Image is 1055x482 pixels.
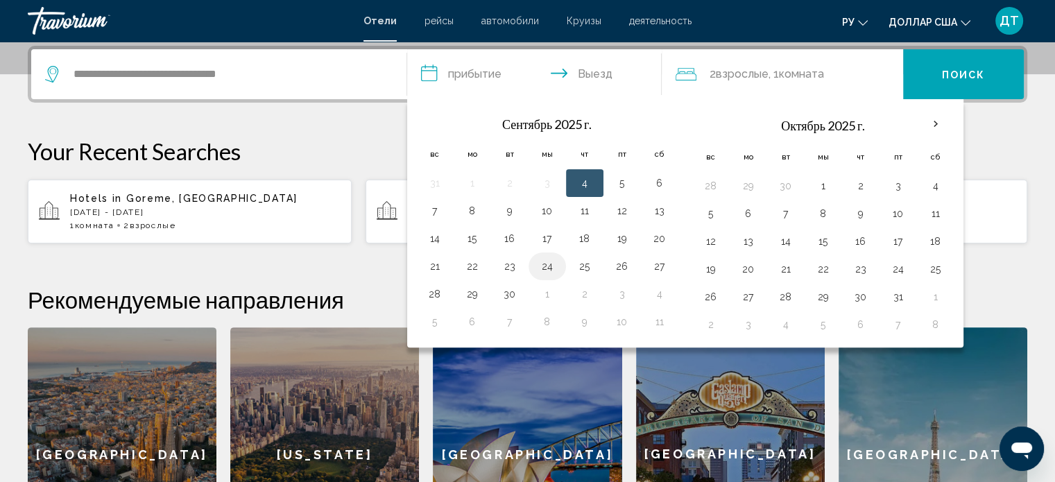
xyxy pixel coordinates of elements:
[700,204,722,223] button: День 5
[812,204,834,223] button: День 8
[536,229,558,248] button: День 17
[649,173,671,193] button: День 6
[75,221,114,230] span: Комната
[574,284,596,304] button: День 2
[775,176,797,196] button: День 30
[611,257,633,276] button: День 26
[461,173,483,193] button: День 1
[991,6,1027,35] button: Меню пользователя
[424,15,454,26] a: рейсы
[737,315,760,334] button: День 3
[768,67,778,80] font: , 1
[700,176,722,196] button: День 28
[1000,427,1044,471] iframe: Кнопка запуска окна обмена сообщениями
[715,67,768,80] font: Взрослые
[917,108,954,140] button: В следующем месяце
[481,15,539,26] a: автомобили
[812,259,834,279] button: День 22
[889,12,970,32] button: Изменить валюту
[887,204,909,223] button: День 10
[778,67,823,80] font: Комната
[461,201,483,221] button: День 8
[574,312,596,332] button: День 9
[737,204,760,223] button: День 6
[1000,13,1019,28] font: ДТ
[812,232,834,251] button: День 15
[424,201,446,221] button: День 7
[649,312,671,332] button: День 11
[887,232,909,251] button: День 17
[123,221,175,230] span: 2
[28,179,352,244] button: Hotels in Goreme, [GEOGRAPHIC_DATA][DATE] - [DATE]1Комната2Взрослые
[700,315,722,334] button: День 2
[850,204,872,223] button: День 9
[925,176,947,196] button: День 4
[842,12,868,32] button: Изменить язык
[536,257,558,276] button: День 24
[737,176,760,196] button: День 29
[28,286,1027,313] h2: Рекомендуемые направления
[536,284,558,304] button: День 1
[649,284,671,304] button: День 4
[611,312,633,332] button: День 10
[850,176,872,196] button: День 2
[842,17,855,28] font: ру
[925,259,947,279] button: День 25
[536,201,558,221] button: День 10
[567,15,601,26] a: Круизы
[781,118,865,133] font: Октябрь 2025 г.
[366,179,689,244] button: Hotels in [GEOGRAPHIC_DATA], [GEOGRAPHIC_DATA] ([GEOGRAPHIC_DATA])[DATE] - [DATE]1Комната2Взрослые
[611,284,633,304] button: День 3
[70,207,341,217] p: [DATE] - [DATE]
[126,193,298,204] span: Goreme, [GEOGRAPHIC_DATA]
[130,221,175,230] span: Взрослые
[709,67,715,80] font: 2
[925,204,947,223] button: День 11
[424,229,446,248] button: День 14
[461,257,483,276] button: День 22
[28,137,1027,165] p: Your Recent Searches
[775,287,797,307] button: День 28
[363,15,397,26] a: Отели
[887,287,909,307] button: День 31
[850,315,872,334] button: День 6
[70,193,122,204] span: Hotels in
[812,287,834,307] button: День 29
[887,176,909,196] button: День 3
[611,173,633,193] button: День 5
[574,229,596,248] button: День 18
[424,312,446,332] button: День 5
[499,284,521,304] button: День 30
[574,201,596,221] button: День 11
[925,287,947,307] button: День 1
[775,232,797,251] button: День 14
[812,176,834,196] button: День 1
[775,259,797,279] button: День 21
[850,259,872,279] button: День 23
[649,257,671,276] button: День 27
[502,117,592,132] font: Сентябрь 2025 г.
[700,232,722,251] button: День 12
[925,232,947,251] button: День 18
[903,49,1024,99] button: Поиск
[775,204,797,223] button: День 7
[461,312,483,332] button: День 6
[629,15,692,26] a: деятельность
[424,284,446,304] button: День 28
[942,69,986,80] font: Поиск
[461,284,483,304] button: День 29
[499,312,521,332] button: День 7
[737,232,760,251] button: День 13
[649,229,671,248] button: День 20
[70,221,114,230] span: 1
[574,257,596,276] button: День 25
[887,315,909,334] button: День 7
[536,173,558,193] button: День 3
[850,232,872,251] button: День 16
[499,257,521,276] button: День 23
[737,259,760,279] button: День 20
[31,49,1024,99] div: Виджет поиска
